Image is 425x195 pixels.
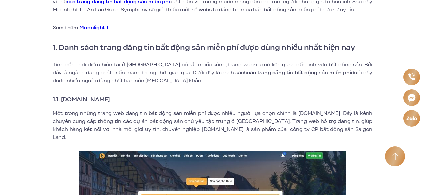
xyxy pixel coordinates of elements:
a: Moonlight 1 [79,24,108,31]
img: Phone icon [408,73,415,81]
p: Một trong những trang web đăng tin bất động sản miễn phí được nhiều người lựa chọn chính là [DOMA... [53,109,372,141]
strong: 1.1. [DOMAIN_NAME] [53,95,110,104]
img: Arrow icon [392,153,398,160]
strong: Xem thêm: [53,24,108,31]
img: Messenger icon [407,93,416,102]
strong: các trang đăng tin bất động sản miễn phí [247,69,351,76]
img: Zalo icon [406,116,417,120]
p: Tính đến thời điểm hiện tại ở [GEOGRAPHIC_DATA] có rất nhiều kênh, trang website có liên quan đến... [53,61,372,85]
strong: 1. Danh sách trang đăng tin bất động sản miễn phí được dùng nhiều nhất hiện nay [53,42,355,53]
